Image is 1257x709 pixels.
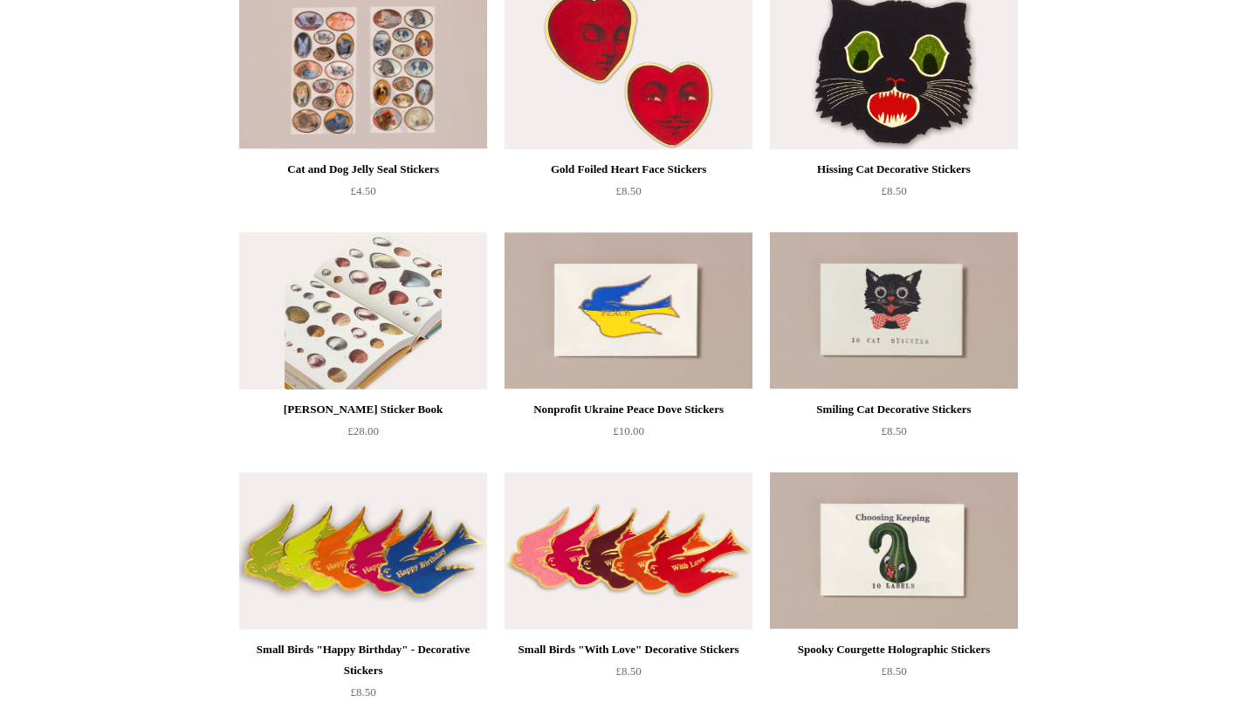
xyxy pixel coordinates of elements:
span: £10.00 [613,424,644,437]
a: [PERSON_NAME] Sticker Book £28.00 [239,399,487,471]
div: Nonprofit Ukraine Peace Dove Stickers [509,399,748,420]
div: Hissing Cat Decorative Stickers [774,159,1013,180]
a: Small Birds "Happy Birthday" - Decorative Stickers Small Birds "Happy Birthday" - Decorative Stic... [239,472,487,630]
a: Spooky Courgette Holographic Stickers Spooky Courgette Holographic Stickers [770,472,1018,630]
img: Nonprofit Ukraine Peace Dove Stickers [505,232,752,389]
span: £4.50 [350,184,375,197]
div: Small Birds "Happy Birthday" - Decorative Stickers [244,639,483,681]
span: £28.00 [347,424,379,437]
div: Small Birds "With Love" Decorative Stickers [509,639,748,660]
span: £8.50 [350,685,375,699]
span: £8.50 [881,424,906,437]
a: Gold Foiled Heart Face Stickers £8.50 [505,159,752,231]
a: Smiling Cat Decorative Stickers £8.50 [770,399,1018,471]
img: Small Birds "Happy Birthday" - Decorative Stickers [239,472,487,630]
a: Smiling Cat Decorative Stickers Smiling Cat Decorative Stickers [770,232,1018,389]
img: Small Birds "With Love" Decorative Stickers [505,472,752,630]
a: Nonprofit Ukraine Peace Dove Stickers Nonprofit Ukraine Peace Dove Stickers [505,232,752,389]
span: £8.50 [881,184,906,197]
div: Gold Foiled Heart Face Stickers [509,159,748,180]
a: Nonprofit Ukraine Peace Dove Stickers £10.00 [505,399,752,471]
div: Smiling Cat Decorative Stickers [774,399,1013,420]
img: John Derian Sticker Book [239,232,487,389]
a: Small Birds "With Love" Decorative Stickers Small Birds "With Love" Decorative Stickers [505,472,752,630]
div: Spooky Courgette Holographic Stickers [774,639,1013,660]
span: £8.50 [615,184,641,197]
div: Cat and Dog Jelly Seal Stickers [244,159,483,180]
span: £8.50 [881,664,906,678]
div: [PERSON_NAME] Sticker Book [244,399,483,420]
img: Smiling Cat Decorative Stickers [770,232,1018,389]
a: Hissing Cat Decorative Stickers £8.50 [770,159,1018,231]
a: John Derian Sticker Book John Derian Sticker Book [239,232,487,389]
span: £8.50 [615,664,641,678]
a: Cat and Dog Jelly Seal Stickers £4.50 [239,159,487,231]
img: Spooky Courgette Holographic Stickers [770,472,1018,630]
